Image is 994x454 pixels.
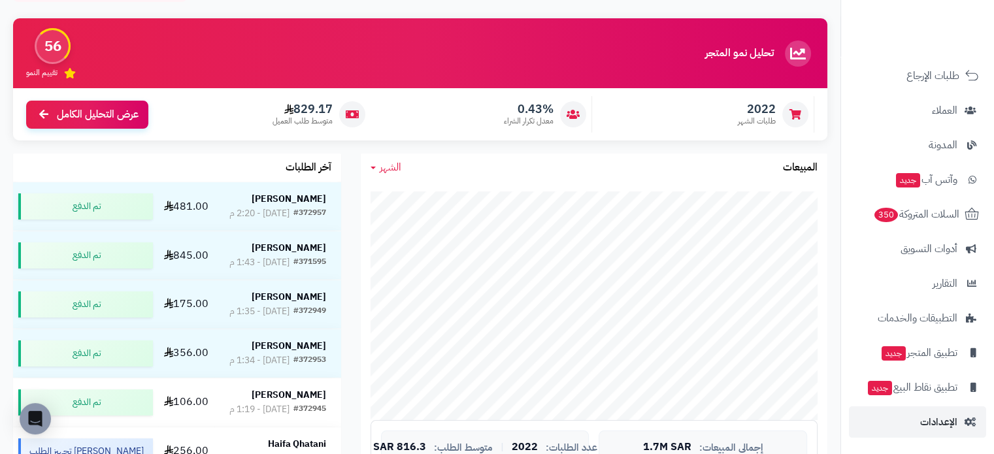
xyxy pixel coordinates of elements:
strong: Haifa Qhatani [268,437,326,451]
a: الشهر [371,160,401,175]
a: طلبات الإرجاع [849,60,986,91]
strong: [PERSON_NAME] [252,290,326,304]
span: وآتس آب [895,170,957,189]
div: [DATE] - 1:43 م [229,256,290,269]
div: [DATE] - 1:35 م [229,305,290,318]
a: تطبيق المتجرجديد [849,337,986,368]
span: العملاء [932,101,957,120]
div: تم الدفع [18,193,152,219]
span: تقييم النمو [26,67,58,78]
div: #372957 [293,207,326,220]
td: 481.00 [158,182,215,231]
strong: [PERSON_NAME] [252,388,326,402]
h3: المبيعات [783,162,818,174]
div: #372953 [293,354,326,367]
strong: [PERSON_NAME] [252,339,326,353]
div: #372945 [293,403,326,416]
span: جديد [896,173,920,187]
span: طلبات الإرجاع [906,67,959,85]
span: 2022 [512,442,538,453]
td: 356.00 [158,329,215,378]
span: عدد الطلبات: [546,442,597,453]
a: تطبيق نقاط البيعجديد [849,372,986,403]
strong: [PERSON_NAME] [252,241,326,255]
a: أدوات التسويق [849,233,986,265]
td: 845.00 [158,231,215,280]
span: طلبات الشهر [738,116,776,127]
span: متوسط الطلب: [434,442,493,453]
div: تم الدفع [18,242,152,268]
div: [DATE] - 2:20 م [229,207,290,220]
a: العملاء [849,95,986,126]
span: جديد [882,346,906,361]
h3: آخر الطلبات [286,162,331,174]
span: متوسط طلب العميل [273,116,333,127]
h3: تحليل نمو المتجر [705,48,774,59]
span: 1.7M SAR [643,442,691,453]
a: المدونة [849,129,986,161]
span: معدل تكرار الشراء [504,116,554,127]
span: التطبيقات والخدمات [878,309,957,327]
strong: [PERSON_NAME] [252,192,326,206]
span: التقارير [933,274,957,293]
span: جديد [868,381,892,395]
span: تطبيق المتجر [880,344,957,362]
span: المدونة [929,136,957,154]
span: 0.43% [504,102,554,116]
span: | [501,442,504,452]
div: تم الدفع [18,389,152,415]
a: عرض التحليل الكامل [26,101,148,129]
span: إجمالي المبيعات: [699,442,763,453]
div: [DATE] - 1:34 م [229,354,290,367]
span: 350 [874,208,898,222]
a: التطبيقات والخدمات [849,302,986,334]
span: 816.3 SAR [373,442,426,453]
div: Open Intercom Messenger [20,403,51,434]
div: [DATE] - 1:19 م [229,403,290,416]
div: تم الدفع [18,340,152,366]
a: وآتس آبجديد [849,164,986,195]
a: التقارير [849,268,986,299]
td: 175.00 [158,280,215,329]
span: الإعدادات [920,413,957,431]
td: 106.00 [158,378,215,427]
span: تطبيق نقاط البيع [867,378,957,397]
div: تم الدفع [18,291,152,317]
div: #371595 [293,256,326,269]
div: #372949 [293,305,326,318]
span: أدوات التسويق [901,240,957,258]
span: 2022 [738,102,776,116]
span: السلات المتروكة [873,205,959,223]
span: عرض التحليل الكامل [57,107,139,122]
span: 829.17 [273,102,333,116]
a: الإعدادات [849,406,986,438]
a: السلات المتروكة350 [849,199,986,230]
span: الشهر [380,159,401,175]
